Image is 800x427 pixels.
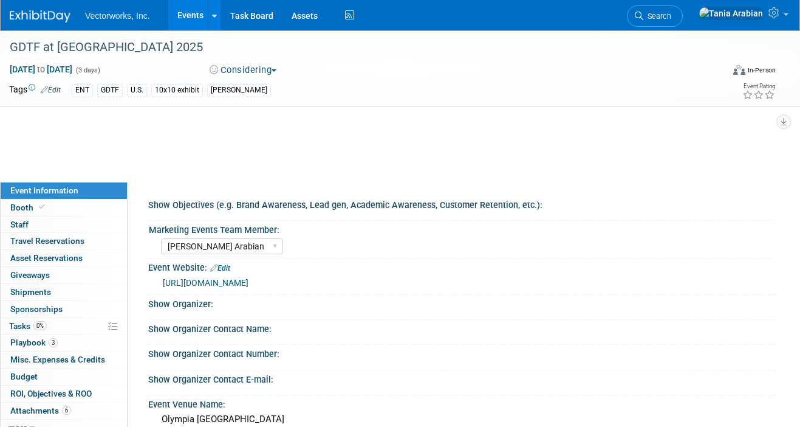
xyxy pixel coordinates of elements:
a: Travel Reservations [1,233,127,249]
div: In-Person [747,66,776,75]
div: GDTF at [GEOGRAPHIC_DATA] 2025 [5,36,710,58]
a: Edit [41,86,61,94]
span: Sponsorships [10,304,63,314]
a: Event Information [1,182,127,199]
a: Staff [1,217,127,233]
a: Shipments [1,284,127,300]
span: Misc. Expenses & Credits [10,355,105,364]
a: Giveaways [1,267,127,283]
div: ENT [72,84,93,97]
div: Event Venue Name: [148,395,776,411]
div: Show Organizer Contact Number: [148,345,776,360]
span: Vectorworks, Inc. [85,11,150,21]
a: ROI, Objectives & ROO [1,386,127,402]
span: Playbook [10,338,58,347]
div: U.S. [127,84,147,97]
div: Show Objectives (e.g. Brand Awareness, Lead gen, Academic Awareness, Customer Retention, etc.): [148,196,776,211]
span: to [35,64,47,74]
a: Tasks0% [1,318,127,335]
img: ExhibitDay [10,10,70,23]
a: [URL][DOMAIN_NAME] [163,278,248,288]
span: ROI, Objectives & ROO [10,389,92,398]
a: Budget [1,369,127,385]
div: Show Organizer Contact Name: [148,320,776,335]
span: Shipments [10,287,51,297]
span: 0% [33,321,47,330]
a: Booth [1,200,127,216]
span: 6 [62,406,71,415]
div: Show Organizer: [148,295,776,310]
div: Event Rating [742,83,775,89]
div: GDTF [97,84,123,97]
a: Sponsorships [1,301,127,318]
img: Tania Arabian [699,7,764,20]
a: Playbook3 [1,335,127,351]
span: Travel Reservations [10,236,84,246]
span: Budget [10,372,38,381]
button: Considering [205,64,281,77]
span: Giveaways [10,270,50,280]
span: [DATE] [DATE] [9,64,73,75]
span: Event Information [10,186,78,195]
span: Staff [10,220,29,229]
span: Tasks [9,321,47,331]
a: Search [627,5,683,27]
span: Search [643,12,671,21]
span: Attachments [10,406,71,415]
img: Format-Inperson.png [733,65,745,75]
div: Show Organizer Contact E-mail: [148,370,776,386]
span: Asset Reservations [10,253,83,263]
td: Tags [9,83,61,97]
i: Booth reservation complete [39,204,45,210]
div: Event Website: [148,259,776,274]
span: Booth [10,203,47,212]
span: (3 days) [75,66,100,74]
div: 10x10 exhibit [151,84,203,97]
a: Edit [210,264,230,273]
div: Marketing Events Team Member: [149,221,770,236]
a: Asset Reservations [1,250,127,266]
div: Event Format [663,63,776,82]
div: [PERSON_NAME] [207,84,271,97]
a: Misc. Expenses & Credits [1,352,127,368]
a: Attachments6 [1,403,127,419]
span: 3 [49,338,58,347]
